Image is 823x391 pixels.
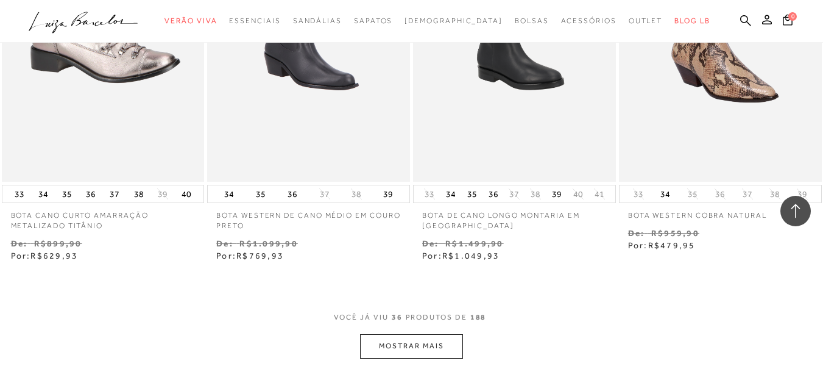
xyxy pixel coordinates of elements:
button: 38 [527,188,544,200]
span: VOCê JÁ VIU [334,312,389,323]
button: 37 [106,185,123,203]
a: categoryNavScreenReaderText [629,10,663,32]
button: 40 [570,188,587,200]
span: Por: [11,251,79,260]
button: 38 [766,188,783,200]
button: 34 [442,185,459,203]
a: BLOG LB [674,10,710,32]
small: De: [422,239,439,248]
button: 37 [316,188,333,200]
span: Por: [216,251,284,260]
a: BOTA WESTERN COBRA NATURAL [619,203,822,221]
button: 35 [252,185,269,203]
a: categoryNavScreenReaderText [561,10,616,32]
small: De: [628,228,645,238]
span: 36 [392,312,403,335]
a: categoryNavScreenReaderText [515,10,549,32]
button: 36 [82,185,99,203]
small: R$1.099,90 [239,239,297,248]
button: 37 [739,188,756,200]
button: 0 [779,13,796,30]
span: [DEMOGRAPHIC_DATA] [404,16,503,25]
button: 35 [58,185,76,203]
span: 0 [788,12,797,21]
a: categoryNavScreenReaderText [229,10,280,32]
button: 38 [130,185,147,203]
button: 39 [154,188,171,200]
button: 40 [178,185,195,203]
button: 34 [221,185,238,203]
button: 34 [657,185,674,203]
span: Por: [628,240,696,250]
span: Verão Viva [164,16,217,25]
button: 35 [684,188,701,200]
span: Acessórios [561,16,616,25]
small: De: [216,239,233,248]
span: Por: [422,251,500,260]
a: categoryNavScreenReaderText [293,10,342,32]
span: Essenciais [229,16,280,25]
button: 38 [348,188,365,200]
button: 33 [11,185,28,203]
span: 188 [470,312,487,335]
small: R$959,90 [651,228,699,238]
button: MOSTRAR MAIS [360,334,462,358]
small: De: [11,239,28,248]
a: noSubCategoriesText [404,10,503,32]
button: 41 [591,188,608,200]
a: BOTA DE CANO LONGO MONTARIA EM [GEOGRAPHIC_DATA] [413,203,616,231]
span: R$629,93 [30,251,78,260]
span: R$479,95 [648,240,696,250]
button: 34 [35,185,52,203]
span: R$1.049,93 [442,251,500,260]
span: Bolsas [515,16,549,25]
button: 37 [506,188,523,200]
button: 36 [284,185,301,203]
span: Sapatos [354,16,392,25]
span: Sandálias [293,16,342,25]
a: categoryNavScreenReaderText [164,10,217,32]
button: 39 [380,185,397,203]
small: R$1.499,90 [445,239,503,248]
span: PRODUTOS DE [406,312,467,323]
span: R$769,93 [236,251,284,260]
button: 36 [712,188,729,200]
button: 33 [630,188,647,200]
span: Outlet [629,16,663,25]
button: 39 [548,185,565,203]
small: R$899,90 [34,239,82,248]
span: BLOG LB [674,16,710,25]
button: 33 [421,188,438,200]
a: BOTA CANO CURTO AMARRAÇÃO METALIZADO TITÂNIO [2,203,205,231]
a: BOTA WESTERN DE CANO MÉDIO EM COURO PRETO [207,203,410,231]
button: 39 [794,188,811,200]
button: 36 [485,185,502,203]
a: categoryNavScreenReaderText [354,10,392,32]
button: 35 [464,185,481,203]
